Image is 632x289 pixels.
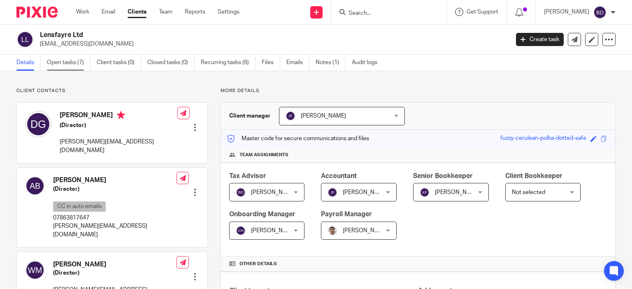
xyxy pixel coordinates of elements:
h5: (Director) [60,121,177,129]
img: svg%3E [420,187,430,197]
p: Client contacts [16,88,208,94]
p: [PERSON_NAME] [544,8,589,16]
h5: (Director) [53,185,177,193]
a: Audit logs [352,55,383,71]
a: Client tasks (0) [97,55,141,71]
span: Senior Bookkeeper [413,173,473,179]
h4: [PERSON_NAME] [53,176,177,185]
input: Search [348,10,422,17]
a: Reports [185,8,205,16]
h5: (Director) [53,269,177,277]
span: [PERSON_NAME] [251,190,296,195]
img: svg%3E [16,31,34,48]
a: Clients [128,8,146,16]
a: Emails [286,55,309,71]
span: Payroll Manager [321,211,372,217]
h4: [PERSON_NAME] [53,260,177,269]
span: Team assignments [239,152,288,158]
span: [PERSON_NAME] [343,190,388,195]
span: Not selected [512,190,545,195]
span: [PERSON_NAME] [343,228,388,234]
p: Master code for secure communications and files [227,134,369,143]
img: svg%3E [25,260,45,280]
span: Tax Advisor [229,173,266,179]
img: svg%3E [286,111,295,121]
a: Create task [516,33,564,46]
span: Onboarding Manager [229,211,295,217]
p: More details [221,88,616,94]
img: svg%3E [593,6,606,19]
a: Files [262,55,280,71]
span: [PERSON_NAME] [301,113,346,119]
img: Pixie [16,7,58,18]
p: CC in auto emails [53,201,106,212]
img: svg%3E [236,187,246,197]
a: Notes (1) [316,55,346,71]
a: Work [76,8,89,16]
h4: [PERSON_NAME] [60,111,177,121]
span: Get Support [467,9,498,15]
img: svg%3E [236,226,246,236]
a: Email [102,8,115,16]
i: Primary [117,111,125,119]
h2: Lensfayre Ltd [40,31,411,39]
p: 07863817647 [53,214,177,222]
p: [PERSON_NAME][EMAIL_ADDRESS][DOMAIN_NAME] [60,138,177,155]
span: Accountant [321,173,357,179]
img: svg%3E [25,176,45,196]
a: Recurring tasks (6) [201,55,256,71]
span: [PERSON_NAME] [251,228,296,234]
img: svg%3E [25,111,51,137]
a: Closed tasks (0) [147,55,195,71]
img: svg%3E [328,187,337,197]
a: Settings [218,8,239,16]
p: [PERSON_NAME][EMAIL_ADDRESS][DOMAIN_NAME] [53,222,177,239]
a: Open tasks (7) [47,55,91,71]
span: Client Bookkeeper [505,173,562,179]
h3: Client manager [229,112,271,120]
a: Details [16,55,41,71]
span: Other details [239,261,277,267]
img: PXL_20240409_141816916.jpg [328,226,337,236]
a: Team [159,8,172,16]
p: [EMAIL_ADDRESS][DOMAIN_NAME] [40,40,504,48]
div: fuzzy-cerulean-polka-dotted-safe [500,134,586,143]
span: [PERSON_NAME] [435,190,480,195]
